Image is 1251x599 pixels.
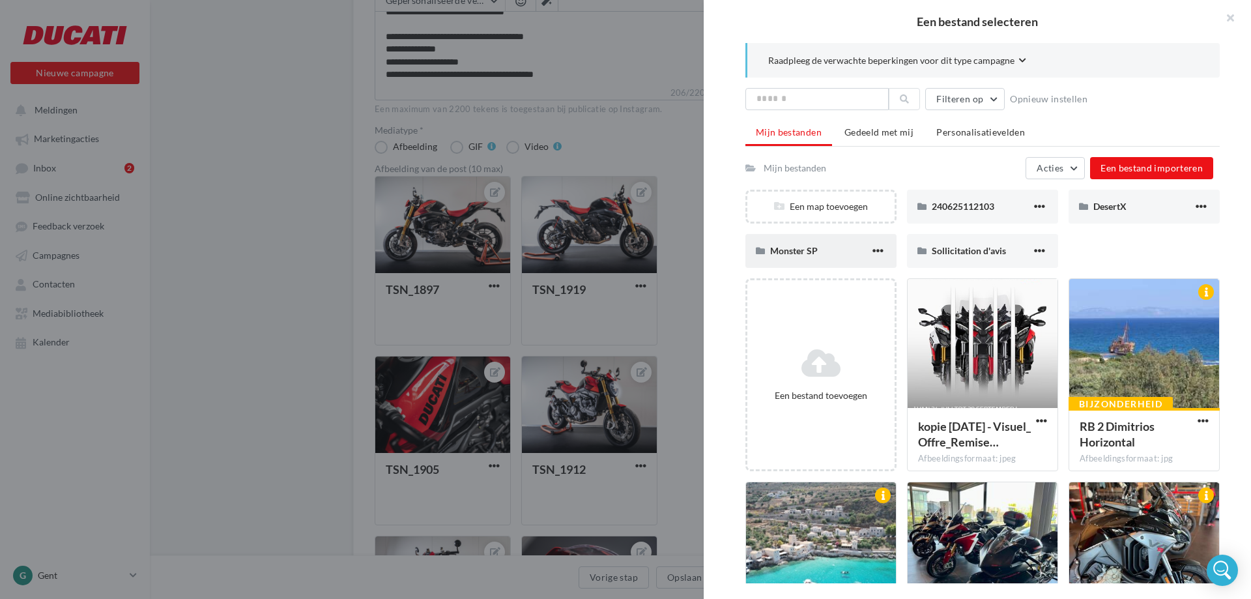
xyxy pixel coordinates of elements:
[844,126,913,138] span: Gedeeld met mij
[770,245,818,256] span: Monster SP
[1207,555,1238,586] div: Open Intercom Messenger
[1100,162,1203,173] span: Een bestand importeren
[1093,201,1127,212] span: DesertX
[1005,91,1093,107] button: Opnieuw instellen
[768,54,1014,67] span: Raadpleeg de verwachte beperkingen voor dit type campagne
[1026,157,1085,179] button: Acties
[932,201,994,212] span: 240625112103
[725,16,1230,27] h2: Een bestand selecteren
[1069,397,1173,411] div: Bijzonderheid
[768,53,1026,70] button: Raadpleeg de verwachte beperkingen voor dit type campagne
[918,419,1031,449] span: kopie 10-09-2025 - Visuel_Offre_Remise_MTS_Feed_Benelux NL
[936,126,1025,138] span: Personalisatievelden
[1080,419,1155,449] span: RB 2 Dimitrios Horizontal
[1037,162,1063,173] span: Acties
[764,162,826,175] div: Mijn bestanden
[747,200,895,213] div: Een map toevoegen
[1080,453,1209,465] div: Afbeeldingsformaat: jpg
[1090,157,1213,179] button: Een bestand importeren
[918,453,1047,465] div: Afbeeldingsformaat: jpeg
[932,245,1006,256] span: Sollicitation d'avis
[756,126,822,138] span: Mijn bestanden
[753,389,889,402] div: Een bestand toevoegen
[925,88,1005,110] button: Filteren op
